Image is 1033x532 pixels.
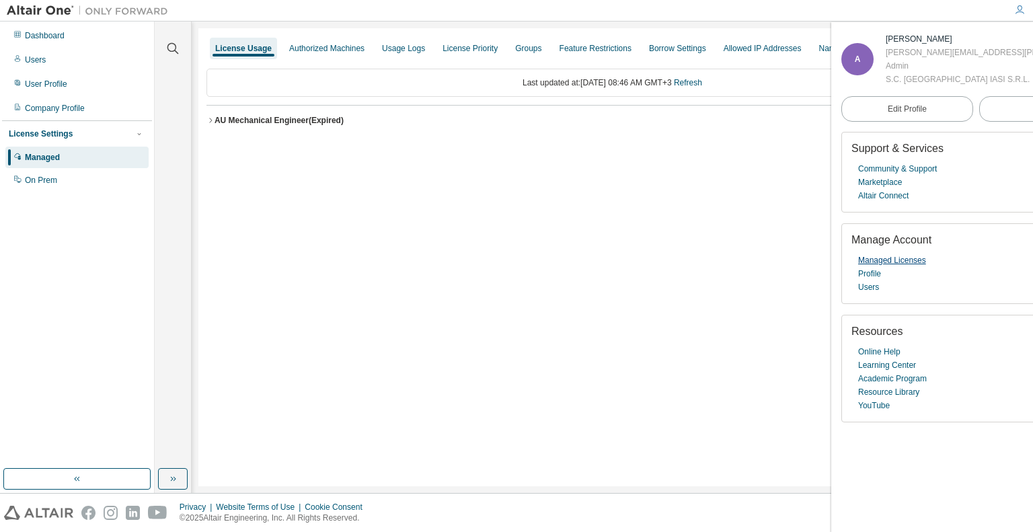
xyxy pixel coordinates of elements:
a: Resource Library [858,385,919,399]
div: Managed [25,152,60,163]
a: Profile [858,267,881,280]
a: YouTube [858,399,890,412]
div: Named User [818,43,864,54]
img: Altair One [7,4,175,17]
span: Resources [851,326,903,337]
div: License Settings [9,128,73,139]
div: License Priority [443,43,498,54]
a: Learning Center [858,358,916,372]
a: Altair Connect [858,189,909,202]
a: Managed Licenses [858,254,926,267]
img: facebook.svg [81,506,95,520]
a: Users [858,280,879,294]
a: Edit Profile [841,96,973,122]
span: A [855,54,861,64]
a: Online Help [858,345,901,358]
div: Authorized Machines [289,43,365,54]
div: On Prem [25,175,57,186]
div: Cookie Consent [305,502,370,512]
p: © 2025 Altair Engineering, Inc. All Rights Reserved. [180,512,371,524]
span: Manage Account [851,234,931,245]
div: Website Terms of Use [216,502,305,512]
div: AU Mechanical Engineer (Expired) [215,115,344,126]
div: Last updated at: [DATE] 08:46 AM GMT+3 [206,69,1018,97]
img: altair_logo.svg [4,506,73,520]
a: Academic Program [858,372,927,385]
div: Allowed IP Addresses [724,43,802,54]
div: Usage Logs [382,43,425,54]
div: User Profile [25,79,67,89]
div: Privacy [180,502,216,512]
div: Groups [515,43,541,54]
div: License Usage [215,43,272,54]
span: Edit Profile [888,104,927,114]
a: Marketplace [858,176,902,189]
img: linkedin.svg [126,506,140,520]
div: Users [25,54,46,65]
div: Company Profile [25,103,85,114]
div: Borrow Settings [649,43,706,54]
span: Support & Services [851,143,944,154]
a: Refresh [674,78,702,87]
a: Community & Support [858,162,937,176]
div: Dashboard [25,30,65,41]
button: AU Mechanical Engineer(Expired)License ID: 127892 [206,106,1018,135]
img: youtube.svg [148,506,167,520]
img: instagram.svg [104,506,118,520]
div: Feature Restrictions [560,43,632,54]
